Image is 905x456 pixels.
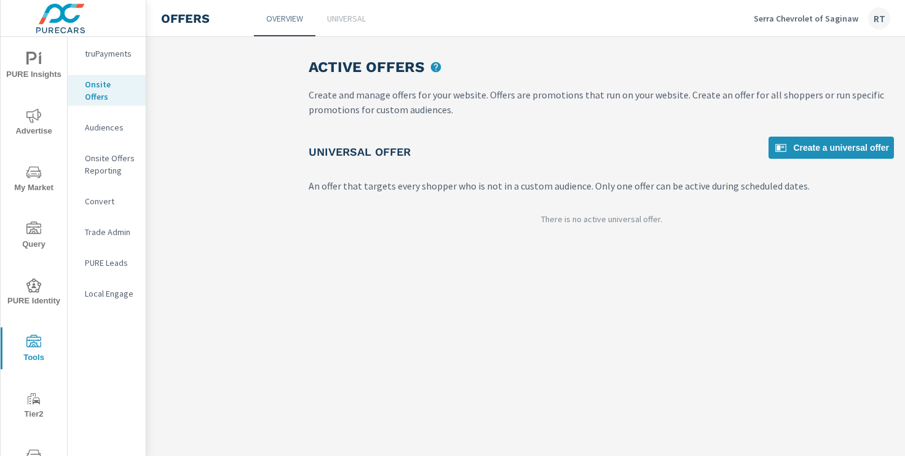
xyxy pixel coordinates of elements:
div: truPayments [68,44,146,63]
p: An offer that targets every shopper who is not in a custom audience. Only one offer can be active... [309,178,894,193]
h5: Universal Offer [309,145,411,159]
p: Serra Chevrolet of Saginaw [754,13,858,24]
p: There is no active universal offer. [541,213,662,225]
span: PURE Identity [4,278,63,308]
span: upload picture [428,59,444,75]
span: Tools [4,335,63,365]
h3: Active Offers [309,57,424,78]
p: Convert [85,195,136,207]
div: Onsite Offers Reporting [68,149,146,180]
p: Create and manage offers for your website. Offers are promotions that run on your website. Create... [309,87,894,117]
p: Overview [266,12,303,25]
p: Onsite Offers Reporting [85,152,136,177]
p: PURE Leads [85,257,136,269]
p: Local Engage [85,287,136,300]
a: Create a universal offer [769,137,894,159]
p: truPayments [85,47,136,60]
p: Audiences [85,121,136,134]
span: PURE Insights [4,52,63,82]
div: Onsite Offers [68,75,146,106]
div: PURE Leads [68,254,146,272]
div: Convert [68,192,146,210]
div: RT [868,7,890,30]
span: Tier2 [4,391,63,422]
div: Trade Admin [68,223,146,241]
h4: Offers [161,11,210,26]
span: Create a universal offer [773,140,889,155]
p: Universal [327,12,366,25]
span: Query [4,222,63,252]
span: Advertise [4,108,63,138]
div: Local Engage [68,284,146,303]
p: Trade Admin [85,226,136,238]
span: My Market [4,165,63,195]
p: Onsite Offers [85,78,136,103]
div: Audiences [68,118,146,137]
